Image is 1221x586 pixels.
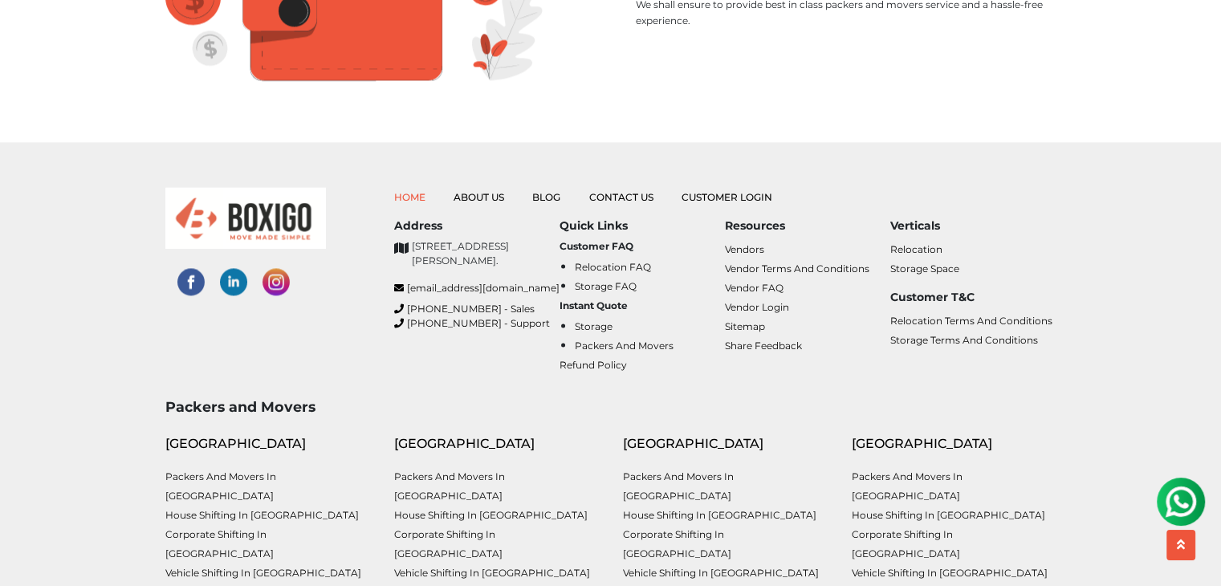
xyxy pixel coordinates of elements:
[220,268,247,295] img: linked-in-social-links
[394,509,588,521] a: House shifting in [GEOGRAPHIC_DATA]
[890,334,1038,346] a: Storage Terms and Conditions
[394,567,590,579] a: Vehicle shifting in [GEOGRAPHIC_DATA]
[560,299,628,311] b: Instant Quote
[623,434,828,454] div: [GEOGRAPHIC_DATA]
[165,187,326,249] img: boxigo_logo_small
[890,219,1056,233] h6: Verticals
[725,282,783,294] a: Vendor FAQ
[394,470,505,502] a: Packers and Movers in [GEOGRAPHIC_DATA]
[890,243,942,255] a: Relocation
[560,359,627,371] a: Refund Policy
[394,191,425,203] a: Home
[177,268,205,295] img: facebook-social-links
[623,470,734,502] a: Packers and Movers in [GEOGRAPHIC_DATA]
[1166,530,1195,560] button: scroll up
[412,239,560,268] p: [STREET_ADDRESS][PERSON_NAME].
[394,434,599,454] div: [GEOGRAPHIC_DATA]
[165,567,361,579] a: Vehicle shifting in [GEOGRAPHIC_DATA]
[725,320,765,332] a: Sitemap
[165,470,276,502] a: Packers and Movers in [GEOGRAPHIC_DATA]
[725,340,802,352] a: Share Feedback
[890,291,1056,304] h6: Customer T&C
[165,509,359,521] a: House shifting in [GEOGRAPHIC_DATA]
[623,528,731,560] a: Corporate Shifting in [GEOGRAPHIC_DATA]
[532,191,560,203] a: Blog
[560,240,633,252] b: Customer FAQ
[682,191,772,203] a: Customer Login
[394,219,560,233] h6: Address
[16,16,48,48] img: whatsapp-icon.svg
[575,320,613,332] a: Storage
[454,191,504,203] a: About Us
[852,567,1048,579] a: Vehicle shifting in [GEOGRAPHIC_DATA]
[852,434,1056,454] div: [GEOGRAPHIC_DATA]
[890,262,959,275] a: Storage Space
[575,280,637,292] a: Storage FAQ
[165,398,1056,415] h3: Packers and Movers
[394,281,560,295] a: [EMAIL_ADDRESS][DOMAIN_NAME]
[623,509,816,521] a: House shifting in [GEOGRAPHIC_DATA]
[165,434,370,454] div: [GEOGRAPHIC_DATA]
[394,316,560,331] a: [PHONE_NUMBER] - Support
[725,262,869,275] a: Vendor Terms and Conditions
[725,301,789,313] a: Vendor Login
[575,340,674,352] a: Packers and Movers
[852,509,1045,521] a: House shifting in [GEOGRAPHIC_DATA]
[725,219,890,233] h6: Resources
[394,528,503,560] a: Corporate Shifting in [GEOGRAPHIC_DATA]
[890,315,1052,327] a: Relocation Terms and Conditions
[589,191,653,203] a: Contact Us
[575,261,651,273] a: Relocation FAQ
[263,268,290,295] img: instagram-social-links
[852,470,963,502] a: Packers and Movers in [GEOGRAPHIC_DATA]
[623,567,819,579] a: Vehicle shifting in [GEOGRAPHIC_DATA]
[852,528,960,560] a: Corporate Shifting in [GEOGRAPHIC_DATA]
[165,528,274,560] a: Corporate Shifting in [GEOGRAPHIC_DATA]
[560,219,725,233] h6: Quick Links
[394,302,560,316] a: [PHONE_NUMBER] - Sales
[725,243,764,255] a: Vendors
